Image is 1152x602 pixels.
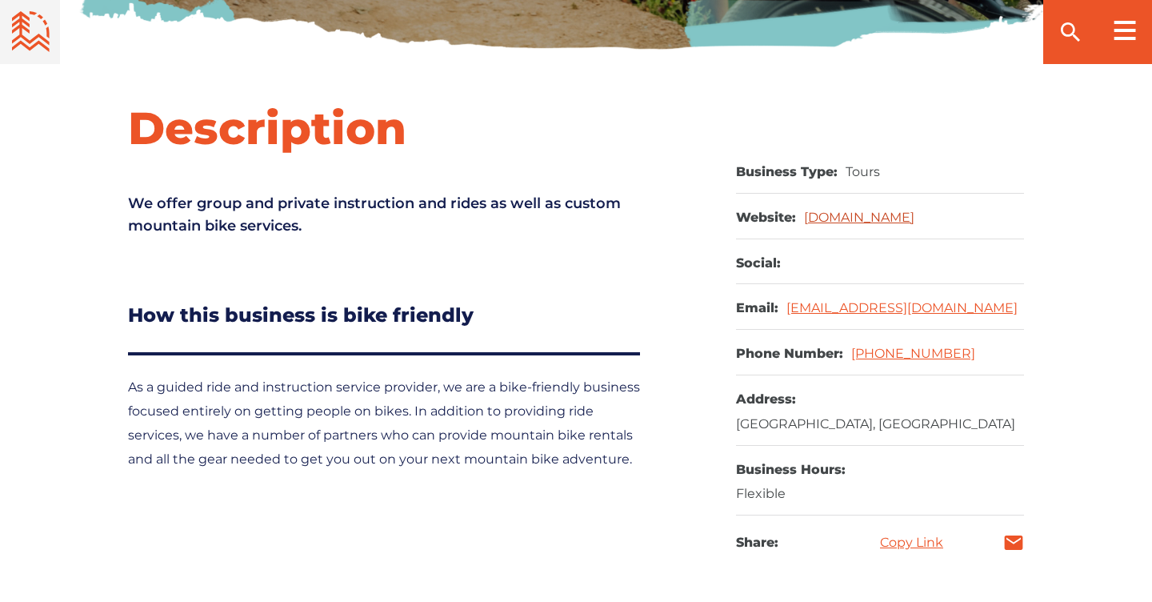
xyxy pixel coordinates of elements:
[880,536,943,549] a: Copy Link
[736,532,778,554] h3: Share:
[736,346,843,363] dt: Phone Number:
[846,164,878,181] li: Tours
[128,375,648,472] p: As a guided ride and instruction service provider, we are a bike-friendly business focused entire...
[736,416,1024,433] dd: [GEOGRAPHIC_DATA], [GEOGRAPHIC_DATA]
[736,391,1016,408] dt: Address:
[128,192,648,237] p: We offer group and private instruction and rides as well as custom mountain bike services.
[736,300,778,317] dt: Email:
[851,346,975,361] a: [PHONE_NUMBER]
[804,210,914,225] a: [DOMAIN_NAME]
[1058,19,1083,45] ion-icon: search
[786,300,1018,315] a: [EMAIL_ADDRESS][DOMAIN_NAME]
[736,486,1024,503] dd: Flexible
[128,299,640,355] h3: How this business is bike friendly
[128,100,648,156] h2: Description
[736,462,1016,479] dt: Business Hours:
[1003,532,1024,553] a: mail
[736,210,796,227] dt: Website:
[736,255,781,272] dt: Social:
[736,164,838,181] dt: Business Type:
